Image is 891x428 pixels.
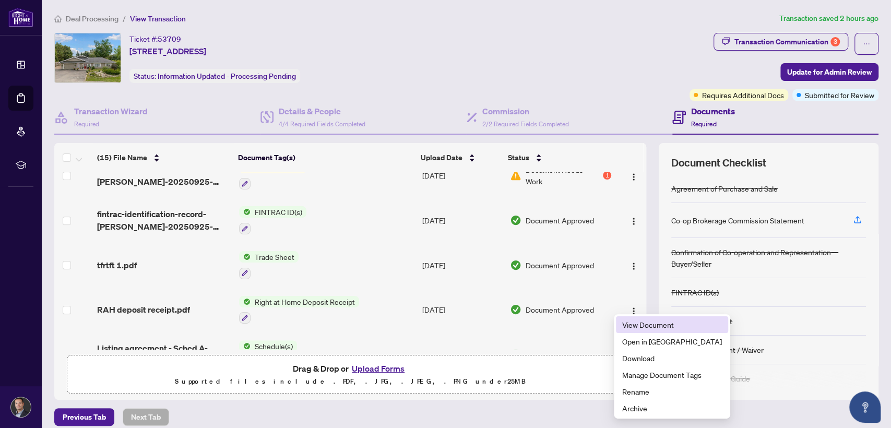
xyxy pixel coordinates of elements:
[158,72,296,81] span: Information Updated - Processing Pending
[625,212,642,229] button: Logo
[123,408,169,426] button: Next Tab
[349,362,408,375] button: Upload Forms
[158,34,181,44] span: 53709
[787,64,872,80] span: Update for Admin Review
[63,409,106,425] span: Previous Tab
[526,349,594,360] span: Document Approved
[55,33,121,82] img: IMG-S12393326_1.jpg
[239,162,306,190] button: Status IconFINTRAC ID(s)
[510,215,521,226] img: Document Status
[66,14,118,23] span: Deal Processing
[510,170,521,181] img: Document Status
[97,163,231,188] span: fintrac-identification-record-[PERSON_NAME]-20250925-123616.pdf
[622,369,722,381] span: Manage Document Tags
[625,257,642,274] button: Logo
[67,355,633,394] span: Drag & Drop orUpload FormsSupported files include .PDF, .JPG, .JPEG, .PNG under25MB
[671,215,804,226] div: Co-op Brokerage Commission Statement
[11,397,31,417] img: Profile Icon
[629,262,638,270] img: Logo
[239,296,251,307] img: Status Icon
[97,342,231,367] span: Listing agreement - Sched A-Edgehill.pdf
[54,15,62,22] span: home
[622,319,722,330] span: View Document
[622,352,722,364] span: Download
[625,301,642,318] button: Logo
[418,243,506,288] td: [DATE]
[671,246,866,269] div: Confirmation of Co-operation and Representation—Buyer/Seller
[849,391,881,423] button: Open asap
[418,153,506,198] td: [DATE]
[97,303,190,316] span: RAH deposit receipt.pdf
[526,215,594,226] span: Document Approved
[622,402,722,414] span: Archive
[251,206,306,218] span: FINTRAC ID(s)
[129,69,300,83] div: Status:
[629,307,638,315] img: Logo
[418,288,506,332] td: [DATE]
[97,152,147,163] span: (15) File Name
[629,217,638,225] img: Logo
[129,33,181,45] div: Ticket #:
[279,120,365,128] span: 4/4 Required Fields Completed
[510,259,521,271] img: Document Status
[526,259,594,271] span: Document Approved
[510,349,521,360] img: Document Status
[97,208,231,233] span: fintrac-identification-record-[PERSON_NAME]-20250925-122918.pdf
[97,259,137,271] span: tfrtft 1.pdf
[691,105,734,117] h4: Documents
[130,14,186,23] span: View Transaction
[691,120,716,128] span: Required
[74,120,99,128] span: Required
[418,198,506,243] td: [DATE]
[239,206,306,234] button: Status IconFINTRAC ID(s)
[54,408,114,426] button: Previous Tab
[482,120,569,128] span: 2/2 Required Fields Completed
[239,206,251,218] img: Status Icon
[293,362,408,375] span: Drag & Drop or
[508,152,529,163] span: Status
[239,251,299,279] button: Status IconTrade Sheet
[830,37,840,46] div: 3
[714,33,848,51] button: Transaction Communication3
[239,296,359,324] button: Status IconRight at Home Deposit Receipt
[526,164,601,187] span: Document Needs Work
[129,45,206,57] span: [STREET_ADDRESS]
[74,375,627,388] p: Supported files include .PDF, .JPG, .JPEG, .PNG under 25 MB
[93,143,234,172] th: (15) File Name
[74,105,148,117] h4: Transaction Wizard
[863,40,870,47] span: ellipsis
[239,340,297,368] button: Status IconSchedule(s)
[780,63,878,81] button: Update for Admin Review
[279,105,365,117] h4: Details & People
[671,156,766,170] span: Document Checklist
[603,171,611,180] div: 1
[734,33,840,50] div: Transaction Communication
[629,173,638,181] img: Logo
[418,332,506,377] td: [DATE]
[510,304,521,315] img: Document Status
[251,340,297,352] span: Schedule(s)
[417,143,504,172] th: Upload Date
[805,89,874,101] span: Submitted for Review
[702,89,784,101] span: Requires Additional Docs
[625,167,642,184] button: Logo
[421,152,462,163] span: Upload Date
[239,340,251,352] img: Status Icon
[251,251,299,263] span: Trade Sheet
[504,143,613,172] th: Status
[8,8,33,27] img: logo
[239,251,251,263] img: Status Icon
[622,336,722,347] span: Open in [GEOGRAPHIC_DATA]
[251,296,359,307] span: Right at Home Deposit Receipt
[622,386,722,397] span: Rename
[779,13,878,25] article: Transaction saved 2 hours ago
[482,105,569,117] h4: Commission
[526,304,594,315] span: Document Approved
[234,143,417,172] th: Document Tag(s)
[671,287,719,298] div: FINTRAC ID(s)
[671,183,778,194] div: Agreement of Purchase and Sale
[123,13,126,25] li: /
